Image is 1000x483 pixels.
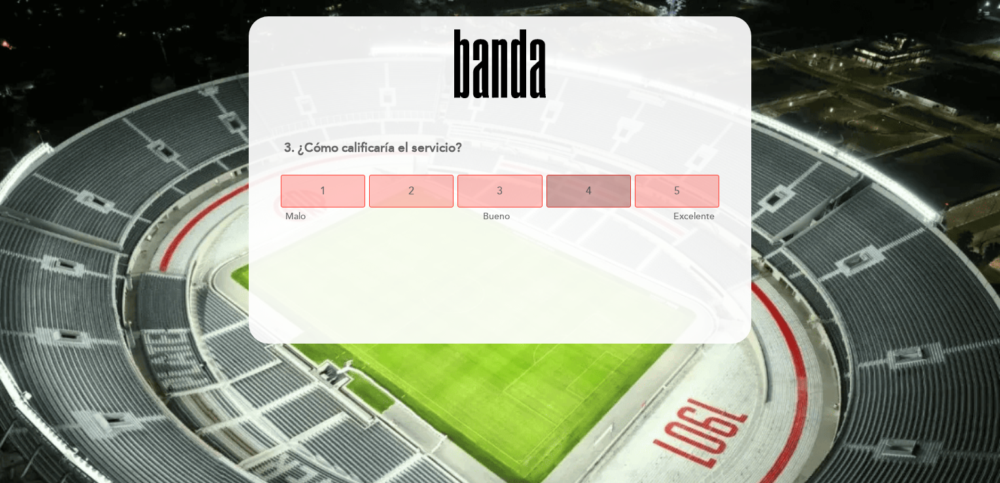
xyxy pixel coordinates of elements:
span: 5 [674,173,680,209]
span: 3 [497,173,503,209]
span: 4 [586,173,592,209]
button: 3 [457,175,542,207]
div: 3. ¿Cómo calificaría el servicio? [274,132,726,164]
span: 1 [320,173,326,209]
button: 4 [546,175,631,207]
span: Malo [285,211,306,222]
span: Excelente [673,211,715,222]
span: Bueno [483,211,510,222]
img: header_1728150448.png [454,29,546,98]
button: 5 [635,175,719,207]
button: 1 [281,175,365,207]
span: 2 [408,173,414,209]
button: 2 [369,175,454,207]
